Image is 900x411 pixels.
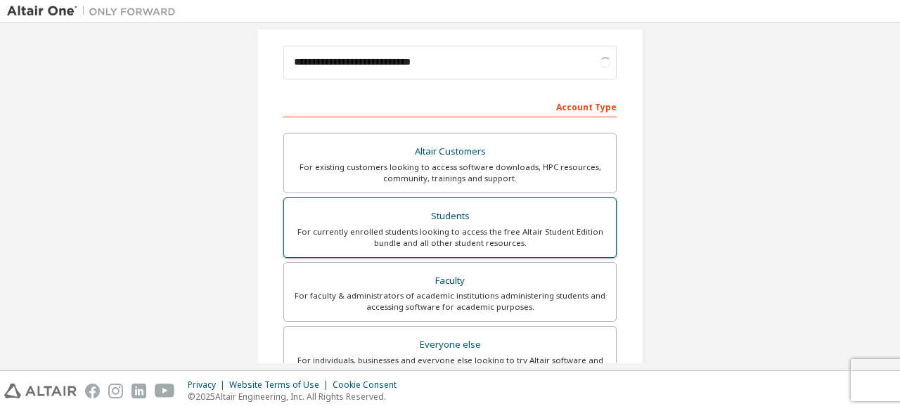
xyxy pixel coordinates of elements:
[292,290,607,313] div: For faculty & administrators of academic institutions administering students and accessing softwa...
[229,379,333,391] div: Website Terms of Use
[4,384,77,398] img: altair_logo.svg
[292,271,607,291] div: Faculty
[333,379,405,391] div: Cookie Consent
[108,384,123,398] img: instagram.svg
[85,384,100,398] img: facebook.svg
[283,95,617,117] div: Account Type
[292,226,607,249] div: For currently enrolled students looking to access the free Altair Student Edition bundle and all ...
[7,4,183,18] img: Altair One
[155,384,175,398] img: youtube.svg
[292,335,607,355] div: Everyone else
[292,355,607,377] div: For individuals, businesses and everyone else looking to try Altair software and explore our prod...
[292,207,607,226] div: Students
[188,391,405,403] p: © 2025 Altair Engineering, Inc. All Rights Reserved.
[292,162,607,184] div: For existing customers looking to access software downloads, HPC resources, community, trainings ...
[131,384,146,398] img: linkedin.svg
[188,379,229,391] div: Privacy
[292,142,607,162] div: Altair Customers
